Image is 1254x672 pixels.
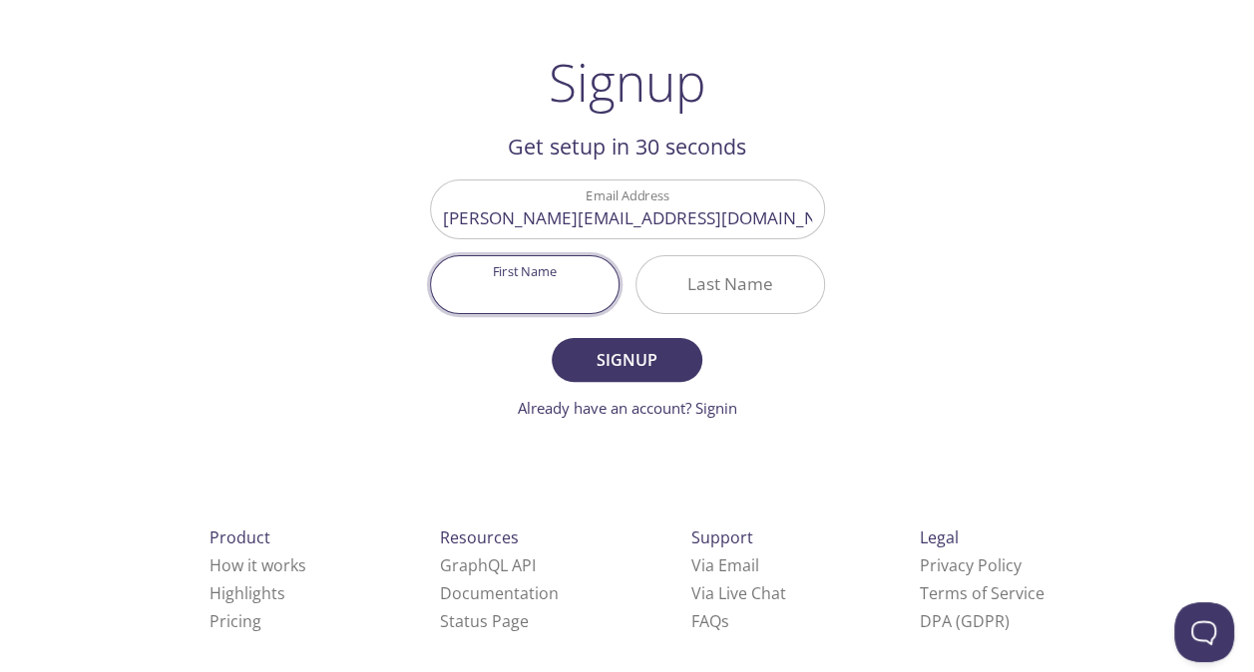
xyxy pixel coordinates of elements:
h2: Get setup in 30 seconds [430,130,825,164]
a: Highlights [209,582,285,604]
h1: Signup [549,52,706,112]
a: Documentation [440,582,559,604]
a: GraphQL API [440,554,536,576]
span: Support [691,526,753,548]
a: FAQ [691,610,729,632]
span: Signup [574,346,679,374]
span: Product [209,526,270,548]
span: s [721,610,729,632]
a: DPA (GDPR) [920,610,1010,632]
a: Privacy Policy [920,554,1022,576]
a: Pricing [209,610,261,632]
a: Already have an account? Signin [518,398,737,418]
a: Status Page [440,610,529,632]
span: Resources [440,526,519,548]
a: Terms of Service [920,582,1045,604]
a: How it works [209,554,306,576]
a: Via Email [691,554,759,576]
span: Legal [920,526,959,548]
iframe: Help Scout Beacon - Open [1174,602,1234,662]
button: Signup [552,338,701,382]
a: Via Live Chat [691,582,786,604]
